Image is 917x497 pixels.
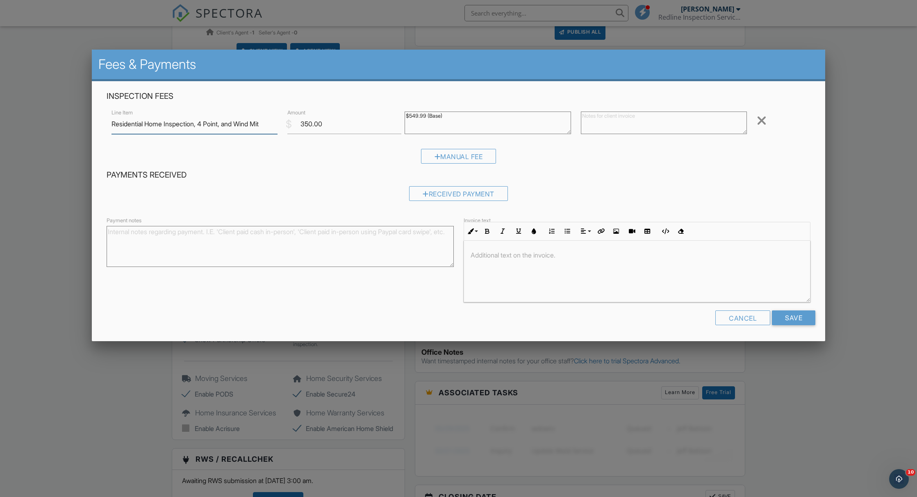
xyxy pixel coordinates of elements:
[772,310,815,325] input: Save
[608,223,624,239] button: Insert Image (⌘P)
[421,154,496,162] a: Manual Fee
[409,186,508,201] div: Received Payment
[577,223,593,239] button: Align
[286,117,292,131] div: $
[715,310,770,325] div: Cancel
[544,223,560,239] button: Ordered List
[421,149,496,164] div: Manual Fee
[409,192,508,200] a: Received Payment
[107,91,811,102] h4: Inspection Fees
[464,223,480,239] button: Inline Style
[657,223,673,239] button: Code View
[639,223,655,239] button: Insert Table
[464,217,491,224] label: Invoice text
[593,223,608,239] button: Insert Link (⌘K)
[560,223,575,239] button: Unordered List
[287,109,305,116] label: Amount
[526,223,542,239] button: Colors
[495,223,511,239] button: Italic (⌘I)
[405,112,571,134] textarea: $549.99 (Base)
[98,56,819,73] h2: Fees & Payments
[624,223,639,239] button: Insert Video
[480,223,495,239] button: Bold (⌘B)
[107,217,141,224] label: Payment notes
[111,109,133,116] label: Line Item
[906,469,915,476] span: 10
[511,223,526,239] button: Underline (⌘U)
[889,469,909,489] iframe: Intercom live chat
[673,223,688,239] button: Clear Formatting
[107,170,811,180] h4: Payments Received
